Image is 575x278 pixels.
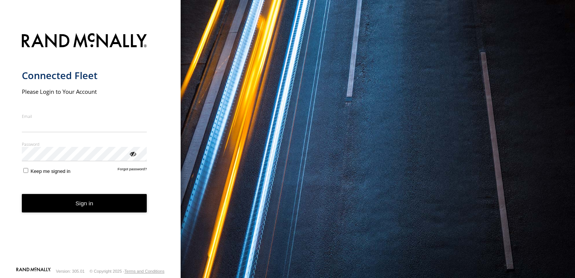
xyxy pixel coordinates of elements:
[22,32,147,51] img: Rand McNally
[22,194,147,212] button: Sign in
[56,269,85,273] div: Version: 305.01
[125,269,164,273] a: Terms and Conditions
[22,141,147,147] label: Password
[23,168,28,173] input: Keep me signed in
[22,69,147,82] h1: Connected Fleet
[118,167,147,174] a: Forgot password?
[22,29,159,267] form: main
[16,267,51,275] a: Visit our Website
[30,168,70,174] span: Keep me signed in
[129,150,136,157] div: ViewPassword
[90,269,164,273] div: © Copyright 2025 -
[22,88,147,95] h2: Please Login to Your Account
[22,113,147,119] label: Email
